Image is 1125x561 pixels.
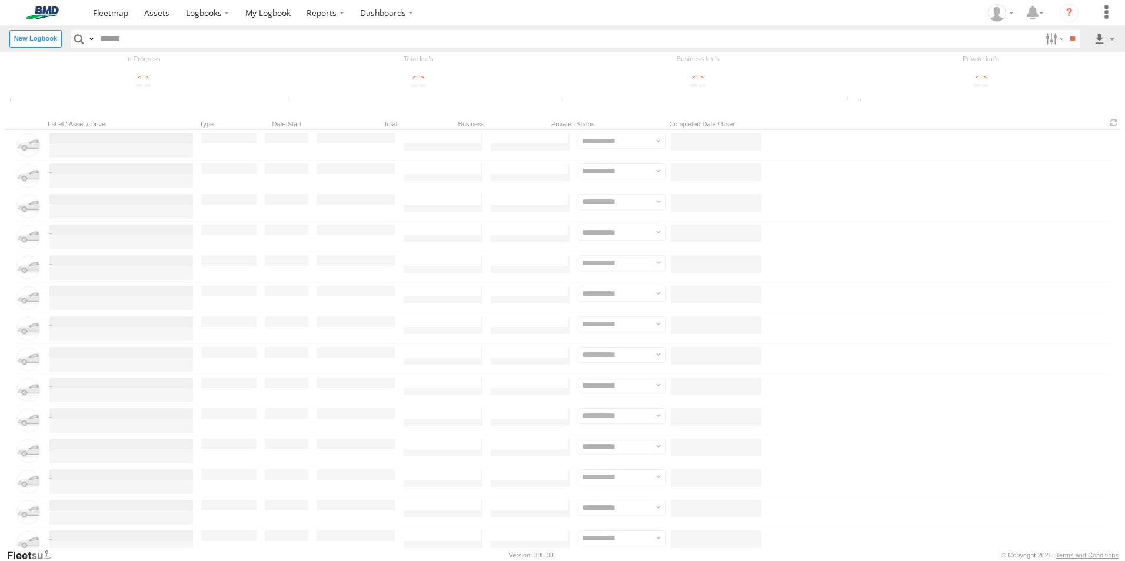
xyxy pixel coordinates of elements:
div: Total private trips distance [843,96,860,105]
span: Total [315,120,397,128]
span: Status [576,120,664,128]
label: Export results as... [1089,30,1116,47]
label: Search Query [86,30,96,47]
label: Search Filter Options [1041,30,1066,47]
div: Bronwyn Jarvis [984,4,1018,22]
div: © Copyright 2025 - [1001,552,1119,559]
span: Date Start [263,120,310,128]
div: Total Logbooks which is in progres [6,96,24,105]
div: Version: 305.03 [509,552,554,559]
a: Terms and Conditions [1056,552,1119,559]
div: Total trips distance [284,96,301,105]
label: Create New Logbook [9,30,62,47]
a: Visit our Website [6,549,61,561]
span: Completed Date / User [669,120,763,128]
img: bmd-logo.svg [12,6,73,19]
span: Private [489,120,571,128]
span: Business [402,120,484,128]
span: Label / Asset / Driver [48,120,195,128]
i: ? [1060,4,1079,22]
div: Total business trips distance [557,96,574,105]
span: Refresh [1107,117,1121,128]
span: Type [199,120,258,128]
